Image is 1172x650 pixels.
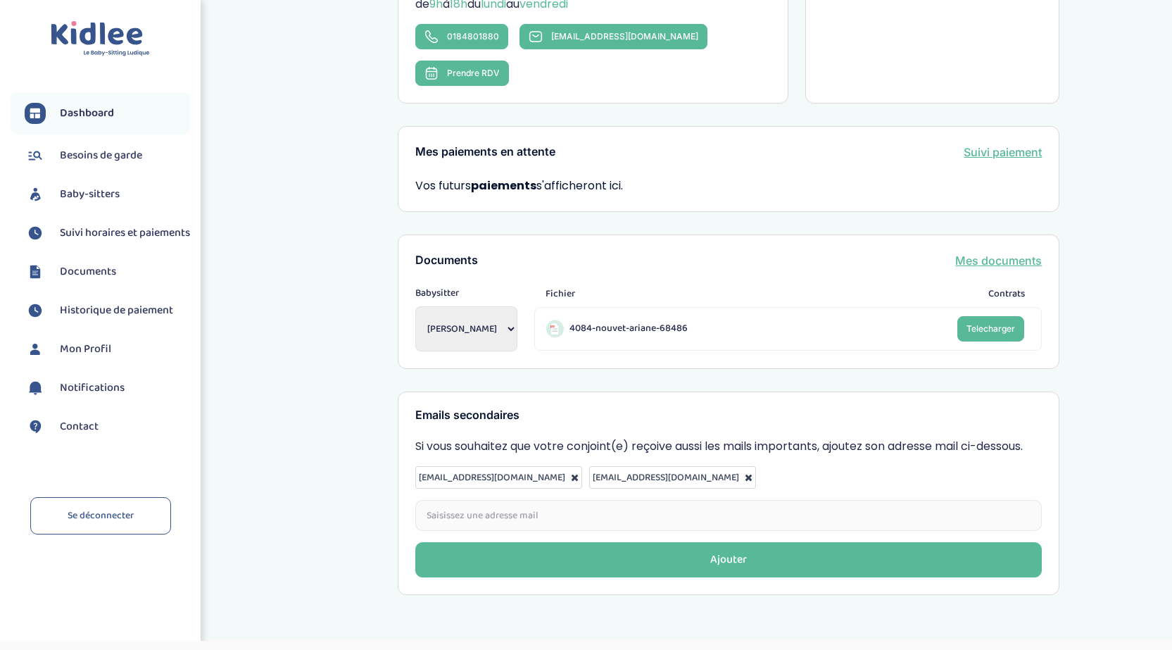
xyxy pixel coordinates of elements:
span: Contrats [988,287,1025,301]
span: Dashboard [60,105,114,122]
span: Vos futurs s'afficheront ici. [415,177,623,194]
a: Dashboard [25,103,190,124]
span: Suivi horaires et paiements [60,225,190,242]
span: Babysitter [415,286,517,301]
img: suivihoraire.svg [25,300,46,321]
img: dashboard.svg [25,103,46,124]
a: Telecharger [957,316,1024,342]
a: Suivi horaires et paiements [25,223,190,244]
a: Besoins de garde [25,145,190,166]
a: Mes documents [955,252,1042,269]
img: besoin.svg [25,145,46,166]
h3: Mes paiements en attente [415,146,555,158]
span: Mon Profil [60,341,111,358]
a: Documents [25,261,190,282]
img: babysitters.svg [25,184,46,205]
button: Prendre RDV [415,61,509,86]
span: [EMAIL_ADDRESS][DOMAIN_NAME] [551,31,698,42]
a: 0184801880 [415,24,508,49]
img: suivihoraire.svg [25,223,46,244]
img: documents.svg [25,261,46,282]
input: Saisissez une adresse mail [415,500,1042,531]
strong: paiements [471,177,536,194]
img: contact.svg [25,416,46,437]
a: Contact [25,416,190,437]
span: [EMAIL_ADDRESS][DOMAIN_NAME] [419,470,565,485]
a: Baby-sitters [25,184,190,205]
img: logo.svg [51,21,150,57]
span: Historique de paiement [60,302,173,319]
a: Suivi paiement [964,144,1042,161]
a: Historique de paiement [25,300,190,321]
span: Fichier [546,287,575,301]
img: profil.svg [25,339,46,360]
span: Documents [60,263,116,280]
span: 4084-nouvet-ariane-68486 [569,321,688,336]
a: [EMAIL_ADDRESS][DOMAIN_NAME] [519,24,707,49]
h3: Documents [415,254,478,267]
img: notification.svg [25,377,46,399]
p: Si vous souhaitez que votre conjoint(e) reçoive aussi les mails importants, ajoutez son adresse m... [415,438,1042,455]
span: Baby-sitters [60,186,120,203]
a: Notifications [25,377,190,399]
span: Contact [60,418,99,435]
span: [EMAIL_ADDRESS][DOMAIN_NAME] [593,470,739,485]
button: Ajouter [415,542,1042,577]
div: Ajouter [710,552,747,568]
a: Se déconnecter [30,497,171,535]
span: Telecharger [966,323,1015,334]
span: Notifications [60,380,125,396]
h3: Emails secondaires [415,409,1042,422]
span: Prendre RDV [447,68,500,78]
span: Besoins de garde [60,147,142,164]
span: 0184801880 [447,31,499,42]
a: Mon Profil [25,339,190,360]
